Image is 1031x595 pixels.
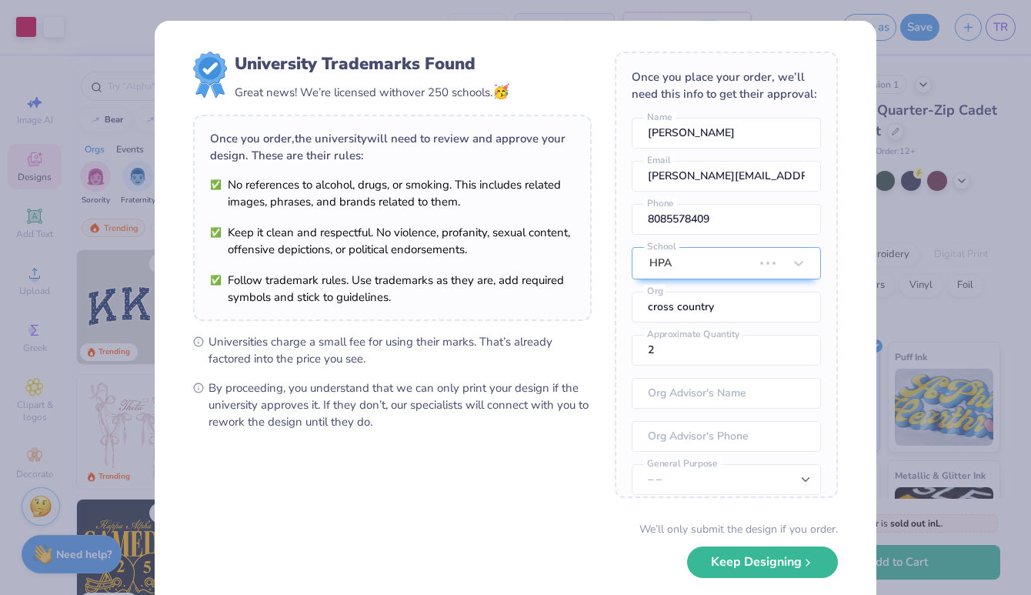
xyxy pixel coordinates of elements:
div: We’ll only submit the design if you order. [639,521,838,537]
li: No references to alcohol, drugs, or smoking. This includes related images, phrases, and brands re... [210,176,575,210]
div: Once you order, the university will need to review and approve your design. These are their rules: [210,130,575,164]
input: Org Advisor's Phone [632,421,821,452]
input: Name [632,118,821,149]
span: Universities charge a small fee for using their marks. That’s already factored into the price you... [209,333,592,367]
div: Once you place your order, we’ll need this info to get their approval: [632,69,821,102]
img: license-marks-badge.png [193,52,227,98]
button: Keep Designing [687,547,838,578]
div: University Trademarks Found [235,52,509,76]
div: Great news! We’re licensed with over 250 schools. [235,82,509,102]
input: Org [632,292,821,323]
span: By proceeding, you understand that we can only print your design if the university approves it. I... [209,379,592,430]
input: Org Advisor's Name [632,378,821,409]
input: Phone [632,204,821,235]
input: Email [632,161,821,192]
li: Keep it clean and respectful. No violence, profanity, sexual content, offensive depictions, or po... [210,224,575,258]
input: Approximate Quantity [632,335,821,366]
li: Follow trademark rules. Use trademarks as they are, add required symbols and stick to guidelines. [210,272,575,306]
span: 🥳 [492,82,509,101]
